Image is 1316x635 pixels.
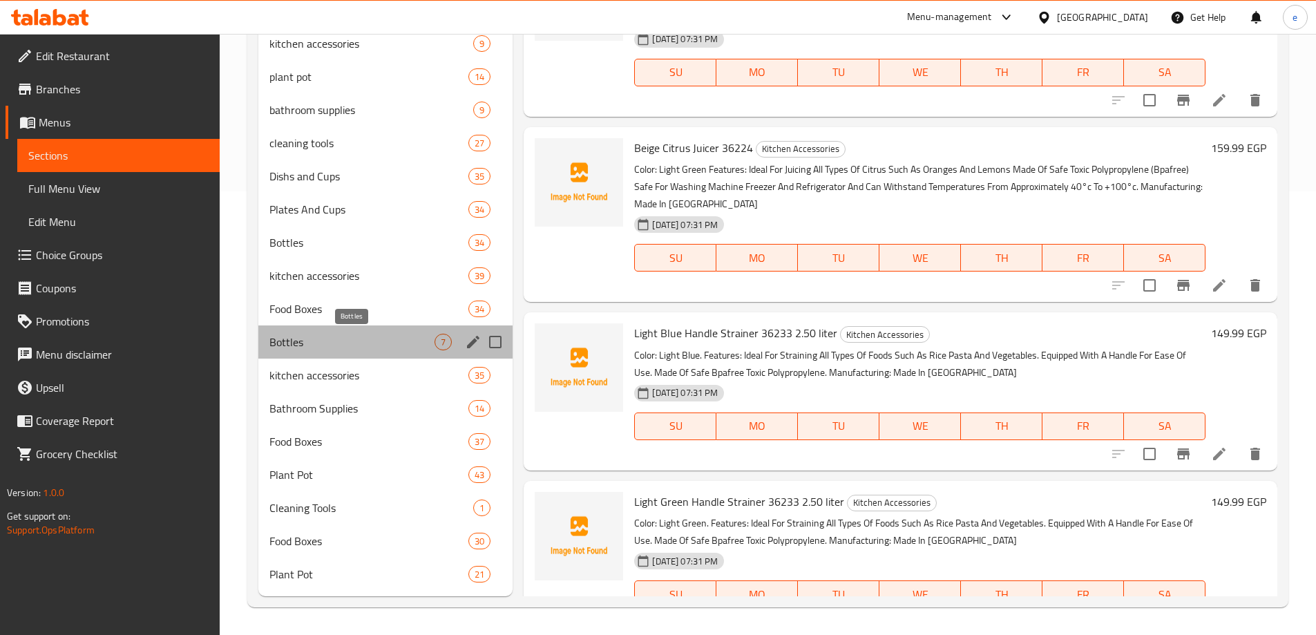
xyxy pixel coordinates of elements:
span: Kitchen Accessories [756,141,845,157]
span: SA [1129,62,1200,82]
span: 27 [469,137,490,150]
button: FR [1042,580,1124,608]
button: MO [716,59,798,86]
span: 37 [469,435,490,448]
div: items [468,533,490,549]
span: 21 [469,568,490,581]
button: SU [634,59,716,86]
div: items [468,301,490,317]
button: edit [463,332,484,352]
div: Food Boxes30 [258,524,513,558]
span: Coupons [36,280,209,296]
div: Kitchen Accessories [756,141,846,158]
span: TU [803,585,874,605]
button: delete [1239,269,1272,302]
span: 35 [469,170,490,183]
div: items [473,102,490,118]
span: Plates And Cups [269,201,469,218]
button: SA [1124,580,1205,608]
span: MO [722,62,792,82]
button: Branch-specific-item [1167,84,1200,117]
div: Menu-management [907,9,992,26]
div: Kitchen Accessories [840,326,930,343]
span: Bottles [269,234,469,251]
span: Menu disclaimer [36,346,209,363]
span: Full Menu View [28,180,209,197]
a: Grocery Checklist [6,437,220,471]
div: Plant Pot21 [258,558,513,591]
span: kitchen accessories [269,35,474,52]
span: Beige Citrus Juicer 36224 [634,138,753,158]
span: 43 [469,468,490,482]
span: MO [722,585,792,605]
span: FR [1048,585,1118,605]
div: items [473,35,490,52]
span: Food Boxes [269,533,469,549]
span: SU [640,62,711,82]
button: delete [1239,84,1272,117]
p: Color: Light Green. Features: Ideal For Straining All Types Of Foods Such As Rice Pasta And Veget... [634,515,1205,549]
a: Choice Groups [6,238,220,272]
span: FR [1048,248,1118,268]
p: Color: Light Blue. Features: Ideal For Straining All Types Of Foods Such As Rice Pasta And Vegeta... [634,347,1205,381]
span: Version: [7,484,41,502]
a: Upsell [6,371,220,404]
img: Light Blue Handle Strainer 36233 2.50 liter [535,323,623,412]
div: plant pot14 [258,60,513,93]
button: TH [961,59,1042,86]
a: Edit menu item [1211,277,1228,294]
div: Food Boxes37 [258,425,513,458]
span: Edit Menu [28,214,209,230]
h6: 149.99 EGP [1211,492,1266,511]
span: 9 [474,104,490,117]
a: Edit Menu [17,205,220,238]
a: Edit Restaurant [6,39,220,73]
span: Food Boxes [269,301,469,317]
div: items [435,334,452,350]
button: WE [879,244,961,272]
span: 7 [435,336,451,349]
span: Branches [36,81,209,97]
span: WE [885,248,955,268]
div: Food Boxes [269,433,469,450]
span: 34 [469,203,490,216]
span: MO [722,416,792,436]
span: Light Green Handle Strainer 36233 2.50 liter [634,491,844,512]
span: Select to update [1135,86,1164,115]
button: TU [798,413,879,440]
div: kitchen accessories39 [258,259,513,292]
span: Plant Pot [269,466,469,483]
div: items [468,367,490,383]
span: SA [1129,416,1200,436]
div: Cleaning Tools [269,500,474,516]
div: items [468,201,490,218]
button: Branch-specific-item [1167,437,1200,471]
span: Sections [28,147,209,164]
button: MO [716,580,798,608]
span: 35 [469,369,490,382]
button: SA [1124,244,1205,272]
button: delete [1239,437,1272,471]
span: Grocery Checklist [36,446,209,462]
span: SU [640,416,711,436]
span: Select to update [1135,439,1164,468]
span: e [1293,10,1297,25]
button: SA [1124,59,1205,86]
div: cleaning tools27 [258,126,513,160]
a: Branches [6,73,220,106]
button: TU [798,580,879,608]
span: Upsell [36,379,209,396]
a: Edit menu item [1211,446,1228,462]
span: plant pot [269,68,469,85]
button: FR [1042,59,1124,86]
div: items [468,168,490,184]
img: Beige Citrus Juicer 36224 [535,138,623,227]
div: Food Boxes34 [258,292,513,325]
h6: 149.99 EGP [1211,323,1266,343]
div: kitchen accessories35 [258,359,513,392]
span: TU [803,62,874,82]
div: Plant Pot43 [258,458,513,491]
span: Light Blue Handle Strainer 36233 2.50 liter [634,323,837,343]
